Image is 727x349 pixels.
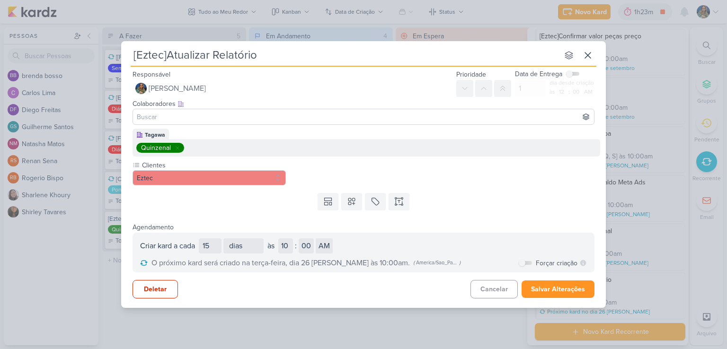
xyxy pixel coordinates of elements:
label: Data de Entrega [515,69,562,79]
div: : [295,240,297,252]
div: Colaboradores [133,99,594,109]
span: [PERSON_NAME] [149,83,206,94]
span: O próximo kard será criado na terça-feira, dia 26 [PERSON_NAME] às 10:00am. [151,257,410,269]
img: Isabella Gutierres [135,83,147,94]
button: [PERSON_NAME] [133,80,452,97]
div: dia desde criação [550,79,594,87]
input: Kard Sem Título [131,47,559,64]
button: Eztec [133,170,286,185]
label: Agendamento [133,223,174,231]
div: Tagawa [145,131,165,139]
button: Deletar [133,280,178,298]
div: às [267,240,275,252]
button: Salvar Alterações [522,280,594,298]
button: Cancelar [470,280,518,298]
input: Buscar [135,111,592,122]
label: Clientes [141,160,286,170]
div: ( [414,259,415,267]
label: Forçar criação [536,258,577,268]
label: Prioridade [456,70,486,79]
div: às [550,87,556,96]
div: : [568,87,570,96]
label: Responsável [133,70,170,79]
div: ) [460,259,461,267]
div: Criar kard a cada [140,240,195,252]
div: Quinzenal [141,143,171,153]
